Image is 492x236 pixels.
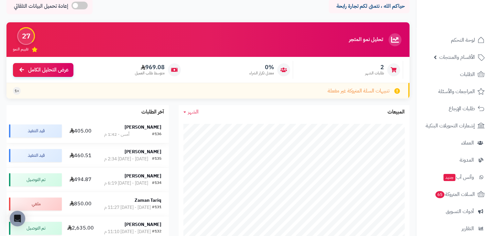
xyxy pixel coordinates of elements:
span: الأقسام والمنتجات [439,53,475,62]
h3: آخر الطلبات [141,109,164,115]
span: 969.08 [135,64,165,71]
td: 405.00 [64,119,97,143]
div: #134 [152,180,161,187]
span: متوسط طلب العميل [135,70,165,76]
span: إشعارات التحويلات البنكية [426,121,475,130]
a: أدوات التسويق [420,204,488,219]
div: #136 [152,131,161,138]
div: قيد التنفيذ [9,149,62,162]
td: 494.87 [64,168,97,192]
span: التقارير [462,224,474,233]
a: الشهر [183,108,199,116]
span: المدونة [460,156,474,165]
div: [DATE] - [DATE] 6:19 م [104,180,148,187]
strong: [PERSON_NAME] [125,221,161,228]
div: [DATE] - [DATE] 11:27 م [104,204,151,211]
strong: [PERSON_NAME] [125,148,161,155]
a: طلبات الإرجاع [420,101,488,116]
div: [DATE] - [DATE] 2:34 م [104,156,148,162]
div: Open Intercom Messenger [10,211,25,226]
span: المراجعات والأسئلة [438,87,475,96]
strong: Zaman Tariq [135,197,161,204]
a: العملاء [420,135,488,151]
a: السلات المتروكة65 [420,187,488,202]
p: حياكم الله ، نتمنى لكم تجارة رابحة [333,3,405,10]
span: طلبات الشهر [365,70,384,76]
span: معدل تكرار الشراء [249,70,274,76]
span: الشهر [188,108,199,116]
div: [DATE] - [DATE] 11:10 م [104,229,151,235]
div: #131 [152,204,161,211]
span: وآتس آب [443,173,474,182]
span: +1 [15,88,19,94]
a: لوحة التحكم [420,32,488,48]
h3: المبيعات [388,109,405,115]
span: 65 [435,191,444,198]
span: جديد [443,174,455,181]
span: السلات المتروكة [435,190,475,199]
span: إعادة تحميل البيانات التلقائي [14,3,68,10]
strong: [PERSON_NAME] [125,173,161,179]
div: #132 [152,229,161,235]
h3: تحليل نمو المتجر [349,37,383,43]
a: المدونة [420,152,488,168]
span: العملاء [461,138,474,147]
td: 850.00 [64,192,97,216]
span: تنبيهات السلة المتروكة غير مفعلة [328,87,389,95]
span: الطلبات [460,70,475,79]
span: عرض التحليل الكامل [28,66,69,74]
a: وآتس آبجديد [420,169,488,185]
div: ملغي [9,198,62,210]
div: قيد التنفيذ [9,124,62,137]
div: تم التوصيل [9,222,62,235]
a: الطلبات [420,67,488,82]
span: 0% [249,64,274,71]
strong: [PERSON_NAME] [125,124,161,131]
span: 2 [365,64,384,71]
img: logo-2.png [448,17,486,31]
span: تقييم النمو [13,47,28,52]
a: المراجعات والأسئلة [420,84,488,99]
a: إشعارات التحويلات البنكية [420,118,488,134]
div: تم التوصيل [9,173,62,186]
div: #135 [152,156,161,162]
span: أدوات التسويق [446,207,474,216]
span: لوحة التحكم [451,36,475,45]
div: أمس - 1:42 م [104,131,129,138]
span: طلبات الإرجاع [449,104,475,113]
a: عرض التحليل الكامل [13,63,73,77]
td: 460.51 [64,144,97,167]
